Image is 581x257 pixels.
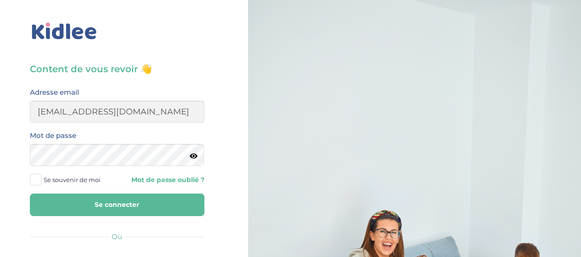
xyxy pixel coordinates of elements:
[112,232,122,241] span: Ou
[124,176,204,184] a: Mot de passe oublié ?
[30,86,79,98] label: Adresse email
[30,63,204,75] h3: Content de vous revoir 👋
[30,130,76,142] label: Mot de passe
[30,101,204,123] input: Email
[30,21,99,42] img: logo_kidlee_bleu
[30,194,204,216] button: Se connecter
[44,174,101,186] span: Se souvenir de moi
